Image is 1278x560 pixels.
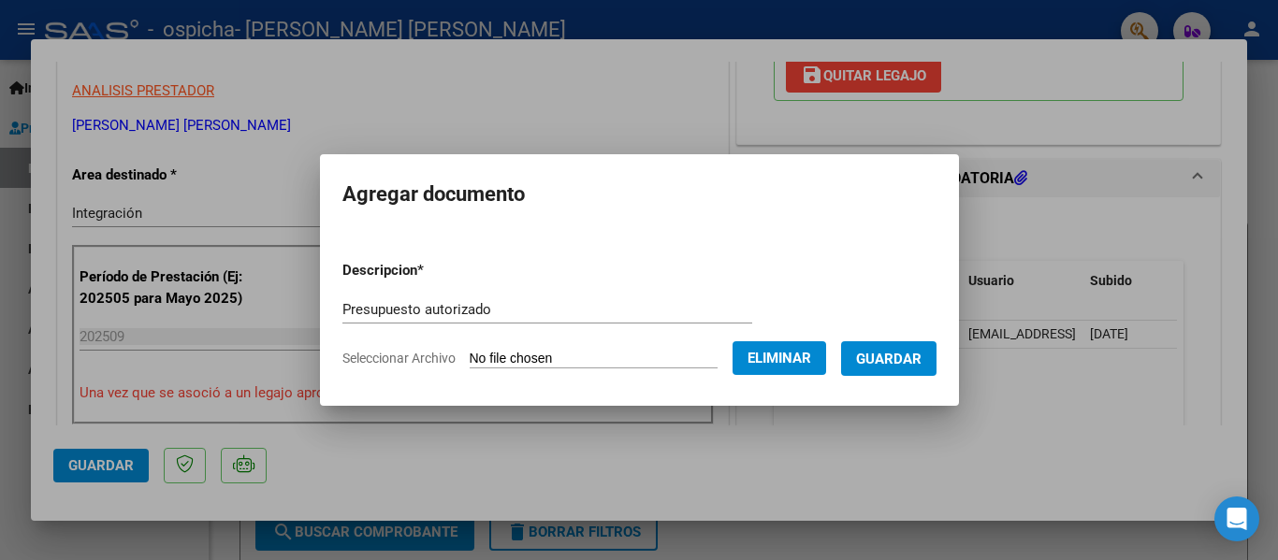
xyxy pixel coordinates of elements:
[342,351,456,366] span: Seleccionar Archivo
[342,260,521,281] p: Descripcion
[342,177,937,212] h2: Agregar documento
[748,350,811,366] span: Eliminar
[733,341,826,375] button: Eliminar
[841,341,937,376] button: Guardar
[1214,496,1259,541] div: Open Intercom Messenger
[856,351,922,367] span: Guardar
